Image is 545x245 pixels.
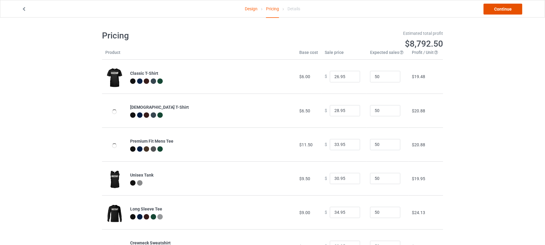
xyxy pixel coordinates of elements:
span: $8,792.50 [405,39,443,49]
span: $ [325,210,327,215]
span: $ [325,74,327,79]
th: Sale price [321,49,367,60]
span: $20.88 [412,142,425,147]
div: Pricing [266,0,279,18]
a: Design [245,0,258,17]
span: $ [325,142,327,147]
span: $6.50 [299,108,310,113]
div: Details [287,0,300,17]
span: $ [325,176,327,181]
span: $9.50 [299,176,310,181]
th: Expected sales [367,49,409,60]
b: [DEMOGRAPHIC_DATA] T-Shirt [130,105,189,110]
span: $19.48 [412,74,425,79]
a: Continue [484,4,522,15]
span: $9.00 [299,210,310,215]
span: $11.50 [299,142,313,147]
th: Base cost [296,49,321,60]
span: $24.13 [412,210,425,215]
b: Classic T-Shirt [130,71,158,76]
span: $ [325,108,327,113]
span: $6.00 [299,74,310,79]
th: Profit / Unit [409,49,443,60]
b: Premium Fit Mens Tee [130,139,173,144]
th: Product [102,49,127,60]
span: $20.88 [412,108,425,113]
h1: Pricing [102,30,268,41]
b: Unisex Tank [130,173,153,177]
b: Long Sleeve Tee [130,207,162,211]
img: heather_texture.png [137,180,143,186]
span: $19.95 [412,176,425,181]
div: Estimated total profit [277,30,443,36]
